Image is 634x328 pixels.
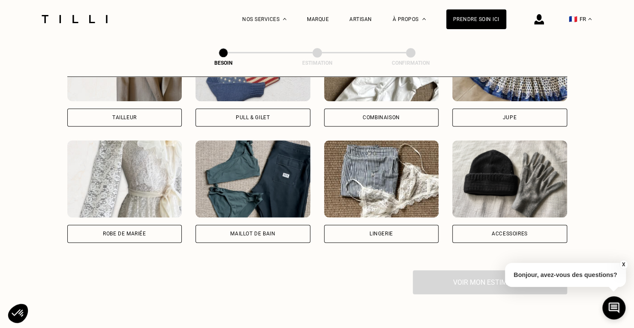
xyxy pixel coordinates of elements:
[505,263,626,287] p: Bonjour, avez-vous des questions?
[324,140,439,217] img: Tilli retouche votre Lingerie
[283,18,286,20] img: Menu déroulant
[492,231,528,236] div: Accessoires
[112,115,137,120] div: Tailleur
[569,15,577,23] span: 🇫🇷
[349,16,372,22] a: Artisan
[503,115,517,120] div: Jupe
[103,231,146,236] div: Robe de mariée
[180,60,266,66] div: Besoin
[534,14,544,24] img: icône connexion
[368,60,454,66] div: Confirmation
[195,140,310,217] img: Tilli retouche votre Maillot de bain
[446,9,506,29] a: Prendre soin ici
[39,15,111,23] img: Logo du service de couturière Tilli
[236,115,270,120] div: Pull & gilet
[230,231,275,236] div: Maillot de bain
[363,115,400,120] div: Combinaison
[452,140,567,217] img: Tilli retouche votre Accessoires
[370,231,393,236] div: Lingerie
[619,260,628,269] button: X
[588,18,592,20] img: menu déroulant
[67,140,182,217] img: Tilli retouche votre Robe de mariée
[274,60,360,66] div: Estimation
[307,16,329,22] a: Marque
[422,18,426,20] img: Menu déroulant à propos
